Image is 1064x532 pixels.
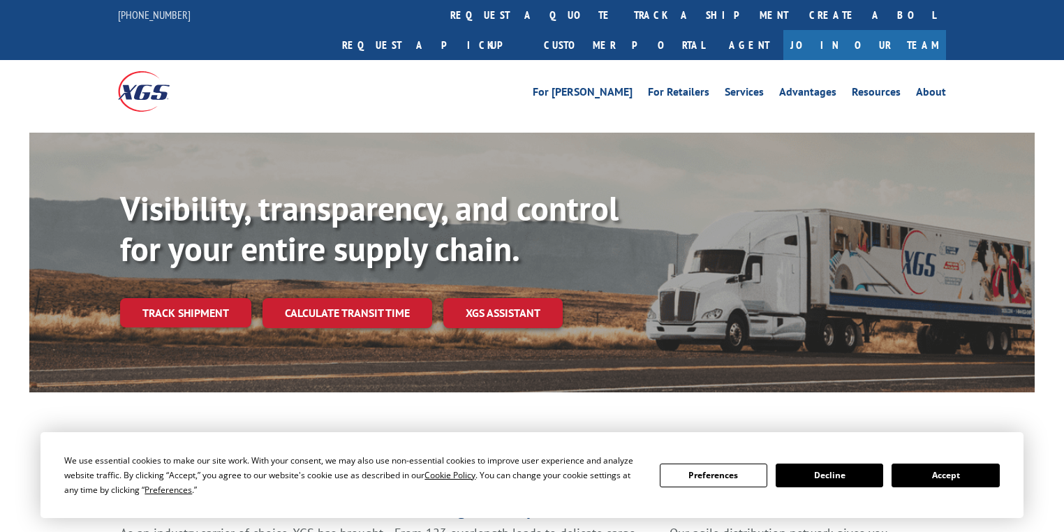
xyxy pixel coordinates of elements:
[145,484,192,496] span: Preferences
[40,432,1024,518] div: Cookie Consent Prompt
[776,464,883,487] button: Decline
[916,87,946,102] a: About
[660,464,767,487] button: Preferences
[533,30,715,60] a: Customer Portal
[533,87,633,102] a: For [PERSON_NAME]
[783,30,946,60] a: Join Our Team
[648,87,709,102] a: For Retailers
[443,298,563,328] a: XGS ASSISTANT
[725,87,764,102] a: Services
[892,464,999,487] button: Accept
[120,298,251,327] a: Track shipment
[332,30,533,60] a: Request a pickup
[852,87,901,102] a: Resources
[118,8,191,22] a: [PHONE_NUMBER]
[64,453,642,497] div: We use essential cookies to make our site work. With your consent, we may also use non-essential ...
[715,30,783,60] a: Agent
[779,87,836,102] a: Advantages
[424,469,475,481] span: Cookie Policy
[263,298,432,328] a: Calculate transit time
[120,186,619,270] b: Visibility, transparency, and control for your entire supply chain.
